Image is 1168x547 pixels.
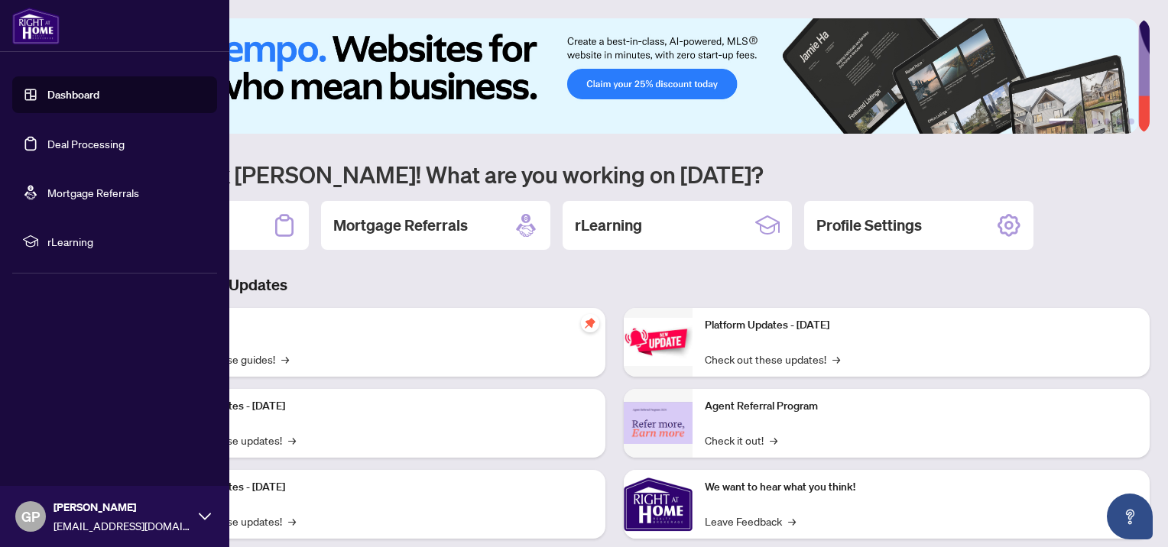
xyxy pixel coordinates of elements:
[1104,118,1110,125] button: 4
[575,215,642,236] h2: rLearning
[1079,118,1085,125] button: 2
[788,513,796,529] span: →
[47,137,125,151] a: Deal Processing
[47,88,99,102] a: Dashboard
[705,479,1137,496] p: We want to hear what you think!
[705,351,840,367] a: Check out these updates!→
[21,506,40,527] span: GP
[624,470,693,539] img: We want to hear what you think!
[1116,118,1122,125] button: 5
[288,432,296,448] span: →
[79,18,1138,134] img: Slide 0
[79,160,1150,189] h1: Welcome back [PERSON_NAME]! What are you working on [DATE]?
[54,517,191,534] span: [EMAIL_ADDRESS][DOMAIN_NAME]
[624,402,693,444] img: Agent Referral Program
[624,318,693,366] img: Platform Updates - June 23, 2025
[288,513,296,529] span: →
[832,351,840,367] span: →
[770,432,777,448] span: →
[161,479,593,496] p: Platform Updates - [DATE]
[581,314,599,332] span: pushpin
[816,215,922,236] h2: Profile Settings
[54,499,191,516] span: [PERSON_NAME]
[1049,118,1073,125] button: 1
[281,351,289,367] span: →
[12,8,60,44] img: logo
[161,398,593,415] p: Platform Updates - [DATE]
[705,432,777,448] a: Check it out!→
[705,317,1137,334] p: Platform Updates - [DATE]
[47,233,206,250] span: rLearning
[1107,494,1153,539] button: Open asap
[161,317,593,334] p: Self-Help
[47,186,139,199] a: Mortgage Referrals
[1092,118,1098,125] button: 3
[705,398,1137,415] p: Agent Referral Program
[333,215,468,236] h2: Mortgage Referrals
[1128,118,1134,125] button: 6
[79,274,1150,296] h3: Brokerage & Industry Updates
[705,513,796,529] a: Leave Feedback→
